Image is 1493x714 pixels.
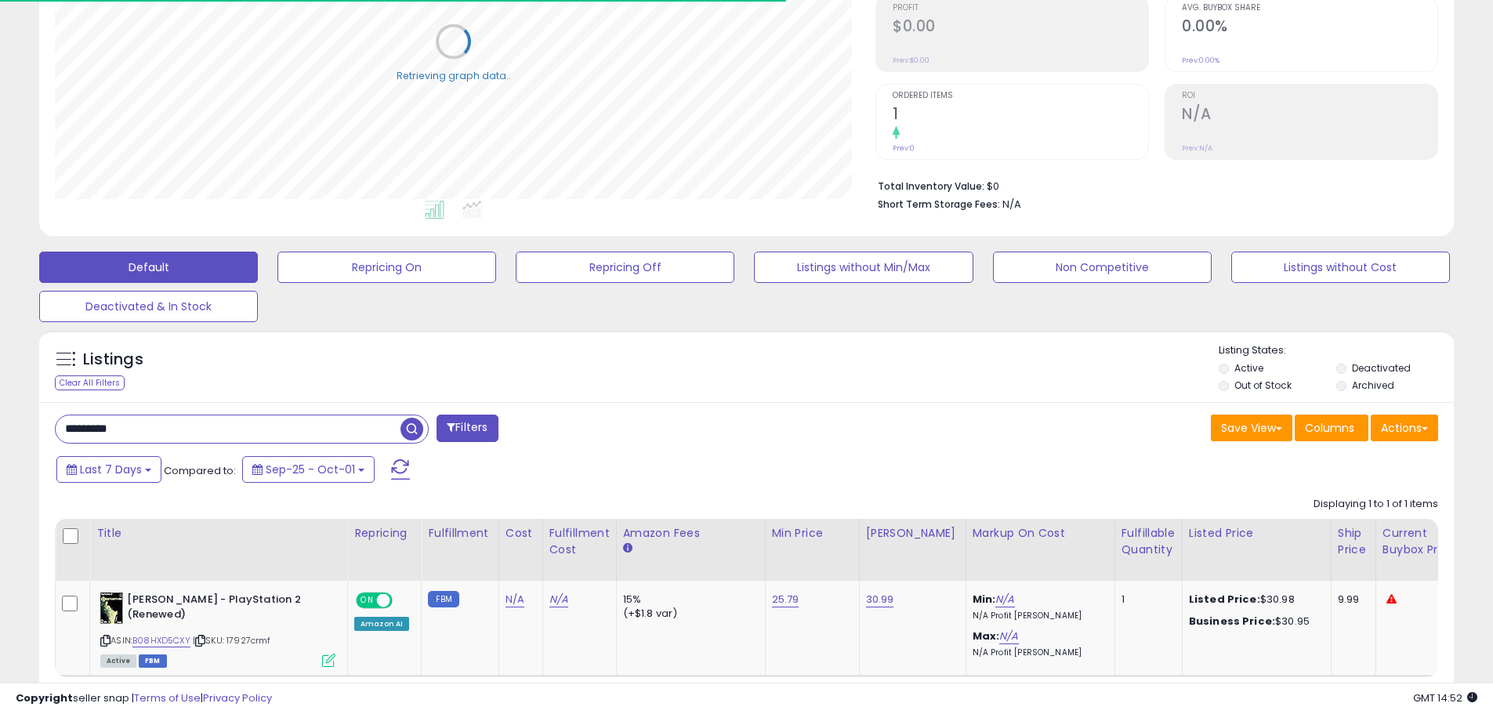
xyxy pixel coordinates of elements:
[966,519,1114,581] th: The percentage added to the cost of goods (COGS) that forms the calculator for Min & Max prices.
[397,68,511,82] div: Retrieving graph data..
[39,291,258,322] button: Deactivated & In Stock
[100,593,335,665] div: ASIN:
[80,462,142,477] span: Last 7 Days
[164,463,236,478] span: Compared to:
[866,525,959,542] div: [PERSON_NAME]
[878,176,1426,194] li: $0
[266,462,355,477] span: Sep-25 - Oct-01
[55,375,125,390] div: Clear All Filters
[56,456,161,483] button: Last 7 Days
[623,542,632,556] small: Amazon Fees.
[999,629,1018,644] a: N/A
[1182,56,1219,65] small: Prev: 0.00%
[203,690,272,705] a: Privacy Policy
[1189,592,1260,607] b: Listed Price:
[1182,4,1437,13] span: Avg. Buybox Share
[973,592,996,607] b: Min:
[1189,614,1275,629] b: Business Price:
[134,690,201,705] a: Terms of Use
[973,647,1103,658] p: N/A Profit [PERSON_NAME]
[1182,105,1437,126] h2: N/A
[193,634,271,647] span: | SKU: 17927crmf
[995,592,1014,607] a: N/A
[973,629,1000,643] b: Max:
[893,105,1148,126] h2: 1
[1182,143,1212,153] small: Prev: N/A
[1305,420,1354,436] span: Columns
[1231,252,1450,283] button: Listings without Cost
[893,143,915,153] small: Prev: 0
[1122,525,1176,558] div: Fulfillable Quantity
[993,252,1212,283] button: Non Competitive
[973,611,1103,622] p: N/A Profit [PERSON_NAME]
[878,198,1000,211] b: Short Term Storage Fees:
[277,252,496,283] button: Repricing On
[1352,379,1394,392] label: Archived
[354,525,415,542] div: Repricing
[100,593,123,624] img: 518fYfgUWOL._SL40_.jpg
[390,594,415,607] span: OFF
[428,591,458,607] small: FBM
[1234,379,1292,392] label: Out of Stock
[623,593,753,607] div: 15%
[127,593,317,625] b: [PERSON_NAME] - PlayStation 2 (Renewed)
[772,525,853,542] div: Min Price
[354,617,409,631] div: Amazon AI
[1338,593,1364,607] div: 9.99
[1413,690,1477,705] span: 2025-10-9 14:52 GMT
[1182,17,1437,38] h2: 0.00%
[506,592,524,607] a: N/A
[83,349,143,371] h5: Listings
[39,252,258,283] button: Default
[878,179,984,193] b: Total Inventory Value:
[16,690,73,705] strong: Copyright
[139,654,167,668] span: FBM
[357,594,377,607] span: ON
[623,607,753,621] div: (+$1.8 var)
[1189,593,1319,607] div: $30.98
[516,252,734,283] button: Repricing Off
[1211,415,1292,441] button: Save View
[772,592,799,607] a: 25.79
[242,456,375,483] button: Sep-25 - Oct-01
[1002,197,1021,212] span: N/A
[893,4,1148,13] span: Profit
[1371,415,1438,441] button: Actions
[1352,361,1411,375] label: Deactivated
[1182,92,1437,100] span: ROI
[754,252,973,283] button: Listings without Min/Max
[1234,361,1263,375] label: Active
[1189,525,1324,542] div: Listed Price
[96,525,341,542] div: Title
[893,17,1148,38] h2: $0.00
[623,525,759,542] div: Amazon Fees
[1295,415,1368,441] button: Columns
[1122,593,1170,607] div: 1
[1338,525,1369,558] div: Ship Price
[132,634,190,647] a: B08HXD5CXY
[1382,525,1463,558] div: Current Buybox Price
[428,525,491,542] div: Fulfillment
[16,691,272,706] div: seller snap | |
[437,415,498,442] button: Filters
[549,592,568,607] a: N/A
[100,654,136,668] span: All listings currently available for purchase on Amazon
[1314,497,1438,512] div: Displaying 1 to 1 of 1 items
[549,525,610,558] div: Fulfillment Cost
[1219,343,1454,358] p: Listing States:
[866,592,894,607] a: 30.99
[893,56,930,65] small: Prev: $0.00
[1189,614,1319,629] div: $30.95
[973,525,1108,542] div: Markup on Cost
[893,92,1148,100] span: Ordered Items
[506,525,536,542] div: Cost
